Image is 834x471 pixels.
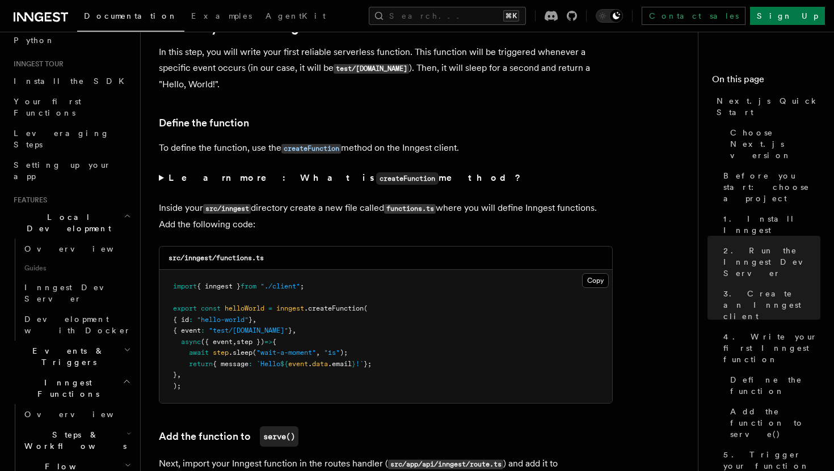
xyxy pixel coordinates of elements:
[173,371,177,379] span: }
[20,277,133,309] a: Inngest Dev Server
[252,316,256,324] span: ,
[181,338,201,346] span: async
[197,316,248,324] span: "hello-world"
[20,404,133,425] a: Overview
[292,326,296,334] span: ,
[9,91,133,123] a: Your first Functions
[266,11,326,20] span: AgentKit
[268,304,272,312] span: =
[213,360,248,368] span: { message
[24,283,121,303] span: Inngest Dev Server
[189,360,213,368] span: return
[159,170,613,186] summary: Learn more: What iscreateFunctionmethod?
[173,326,201,334] span: { event
[173,382,181,390] span: );
[173,316,189,324] span: { id
[9,123,133,155] a: Leveraging Steps
[712,91,820,122] a: Next.js Quick Start
[316,349,320,357] span: ,
[726,370,820,401] a: Define the function
[312,360,328,368] span: data
[233,338,237,346] span: ,
[9,30,133,50] a: Python
[189,316,193,324] span: :
[14,36,55,45] span: Python
[191,11,252,20] span: Examples
[173,304,197,312] span: export
[582,273,609,288] button: Copy
[241,282,256,290] span: from
[9,341,133,372] button: Events & Triggers
[14,160,111,181] span: Setting up your app
[384,204,436,214] code: functions.ts
[248,360,252,368] span: :
[356,360,364,368] span: !`
[352,360,356,368] span: }
[20,429,127,452] span: Steps & Workflows
[308,360,312,368] span: .
[730,127,820,161] span: Choose Next.js version
[9,71,133,91] a: Install the SDK
[189,349,209,357] span: await
[280,360,288,368] span: ${
[723,288,820,322] span: 3. Create an Inngest client
[20,259,133,277] span: Guides
[642,7,745,25] a: Contact sales
[209,326,288,334] span: "test/[DOMAIN_NAME]"
[719,326,820,370] a: 4. Write your first Inngest function
[9,196,47,205] span: Features
[14,129,109,149] span: Leveraging Steps
[169,172,523,183] strong: Learn more: What is method?
[276,304,304,312] span: inngest
[9,372,133,404] button: Inngest Functions
[719,240,820,283] a: 2. Run the Inngest Dev Server
[281,144,341,154] code: createFunction
[259,3,332,31] a: AgentKit
[9,155,133,186] a: Setting up your app
[169,254,264,262] code: src/inngest/functions.ts
[24,244,141,253] span: Overview
[24,315,131,335] span: Development with Docker
[159,115,249,131] a: Define the function
[369,7,526,25] button: Search...⌘K
[9,377,123,400] span: Inngest Functions
[184,3,259,31] a: Examples
[281,142,341,153] a: createFunction
[9,211,124,234] span: Local Development
[256,360,280,368] span: `Hello
[719,209,820,240] a: 1. Install Inngest
[84,11,178,20] span: Documentation
[364,304,368,312] span: (
[264,338,272,346] span: =>
[20,239,133,259] a: Overview
[730,406,820,440] span: Add the function to serve()
[726,122,820,166] a: Choose Next.js version
[237,338,264,346] span: step })
[201,338,233,346] span: ({ event
[14,77,131,86] span: Install the SDK
[596,9,623,23] button: Toggle dark mode
[272,338,276,346] span: {
[304,304,364,312] span: .createFunction
[24,410,141,419] span: Overview
[723,245,820,279] span: 2. Run the Inngest Dev Server
[723,213,820,236] span: 1. Install Inngest
[9,239,133,341] div: Local Development
[20,309,133,341] a: Development with Docker
[328,360,352,368] span: .email
[229,349,252,357] span: .sleep
[177,371,181,379] span: ,
[201,304,221,312] span: const
[503,10,519,22] kbd: ⌘K
[340,349,348,357] span: );
[750,7,825,25] a: Sign Up
[723,331,820,365] span: 4. Write your first Inngest function
[376,172,439,185] code: createFunction
[14,97,81,117] span: Your first Functions
[260,282,300,290] span: "./client"
[723,170,820,204] span: Before you start: choose a project
[726,401,820,444] a: Add the function to serve()
[248,316,252,324] span: }
[203,204,251,214] code: src/inngest
[334,64,409,74] code: test/[DOMAIN_NAME]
